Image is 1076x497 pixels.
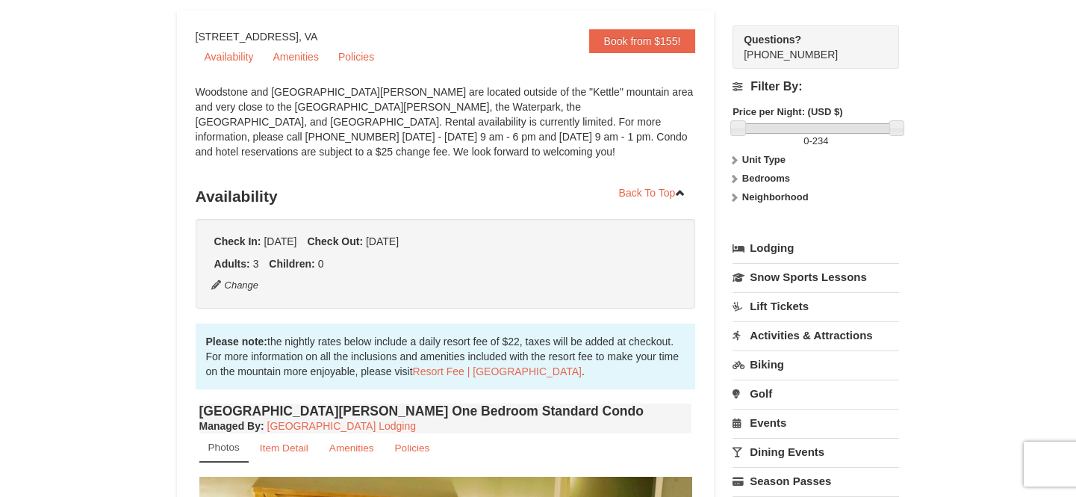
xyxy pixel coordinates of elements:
[329,46,383,68] a: Policies
[264,46,327,68] a: Amenities
[733,351,899,378] a: Biking
[214,258,250,270] strong: Adults:
[733,467,899,495] a: Season Passes
[196,182,696,212] h3: Availability
[733,380,899,407] a: Golf
[329,442,374,454] small: Amenities
[320,433,384,463] a: Amenities
[742,173,790,184] strong: Bedrooms
[253,258,259,270] span: 3
[589,29,696,53] a: Book from $155!
[733,409,899,436] a: Events
[744,32,872,61] span: [PHONE_NUMBER]
[196,324,696,389] div: the nightly rates below include a daily resort fee of $22, taxes will be added at checkout. For m...
[742,191,809,203] strong: Neighborhood
[214,235,261,247] strong: Check In:
[733,134,899,149] label: -
[269,258,314,270] strong: Children:
[318,258,324,270] span: 0
[733,106,842,117] strong: Price per Night: (USD $)
[385,433,439,463] a: Policies
[733,292,899,320] a: Lift Tickets
[744,34,801,46] strong: Questions?
[733,80,899,93] h4: Filter By:
[803,135,809,146] span: 0
[199,420,264,432] strong: :
[199,433,249,463] a: Photos
[742,154,786,165] strong: Unit Type
[733,438,899,466] a: Dining Events
[206,336,267,348] strong: Please note:
[307,235,363,247] strong: Check Out:
[733,263,899,291] a: Snow Sports Lessons
[733,235,899,262] a: Lodging
[609,182,696,204] a: Back To Top
[260,442,308,454] small: Item Detail
[264,235,296,247] span: [DATE]
[196,46,263,68] a: Availability
[413,365,582,377] a: Resort Fee | [GEOGRAPHIC_DATA]
[199,404,692,419] h4: [GEOGRAPHIC_DATA][PERSON_NAME] One Bedroom Standard Condo
[199,420,261,432] span: Managed By
[394,442,429,454] small: Policies
[211,277,260,294] button: Change
[250,433,318,463] a: Item Detail
[812,135,829,146] span: 234
[366,235,399,247] span: [DATE]
[196,84,696,174] div: Woodstone and [GEOGRAPHIC_DATA][PERSON_NAME] are located outside of the "Kettle" mountain area an...
[267,420,416,432] a: [GEOGRAPHIC_DATA] Lodging
[208,442,240,453] small: Photos
[733,321,899,349] a: Activities & Attractions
